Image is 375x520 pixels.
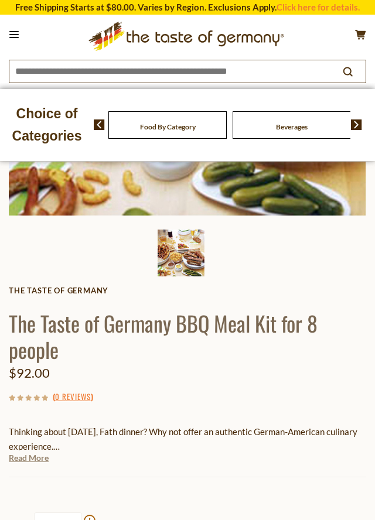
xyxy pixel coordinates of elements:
[9,286,366,295] a: The Taste of Germany
[276,122,308,131] a: Beverages
[277,2,360,12] a: Click here for details.
[55,391,91,403] a: 0 Reviews
[94,119,105,130] img: previous arrow
[9,452,49,464] a: Read More
[351,119,362,130] img: next arrow
[53,391,93,402] span: ( )
[9,365,50,381] span: $92.00
[140,122,196,131] a: Food By Category
[158,230,204,276] img: The Taste of Germany BBQ Meal Kit for 8 people
[9,310,366,362] h1: The Taste of Germany BBQ Meal Kit for 8 people
[9,425,366,454] p: Thinking about [DATE], Fath dinner? Why not offer an authentic German-American culinary experience.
